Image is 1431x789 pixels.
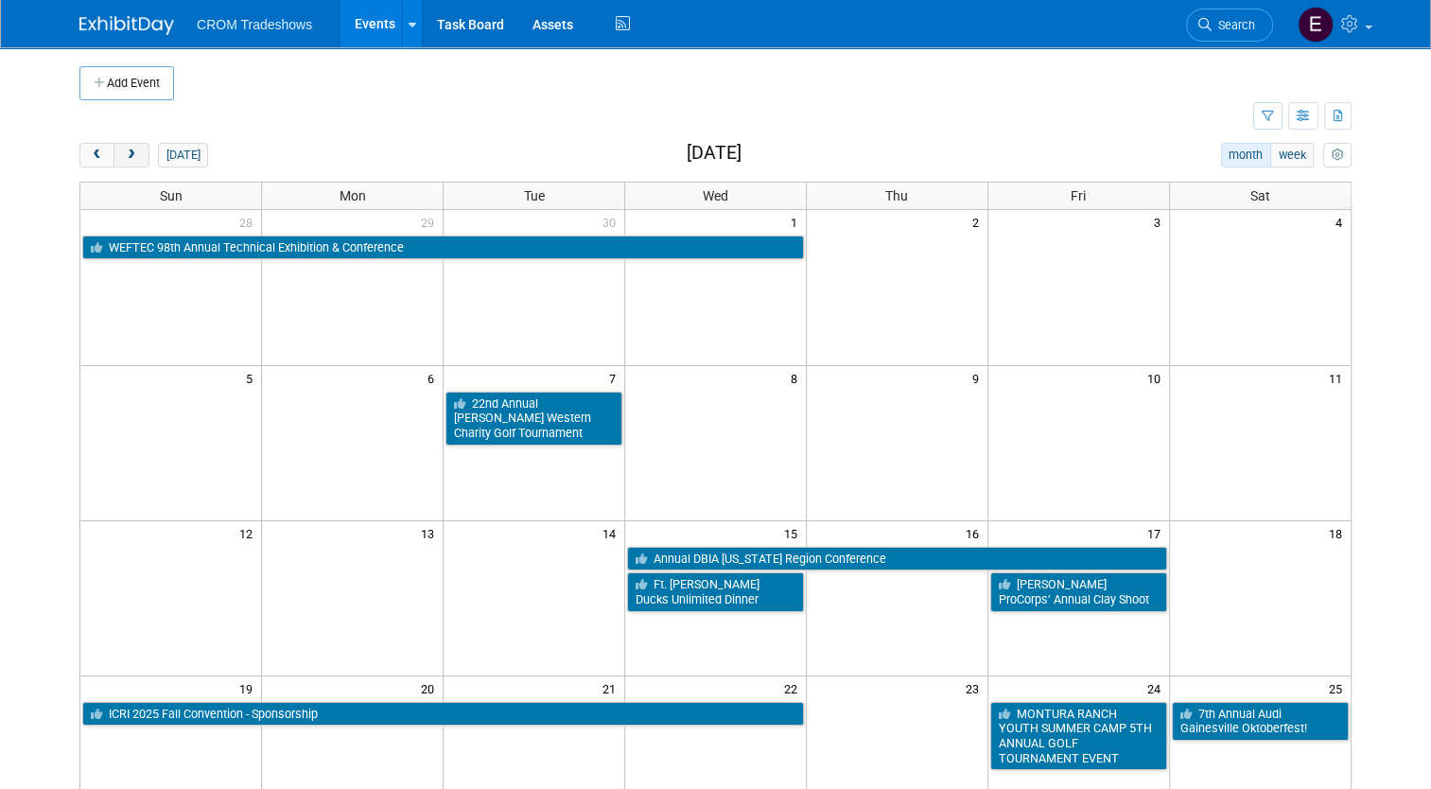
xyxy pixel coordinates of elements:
[1212,18,1255,32] span: Search
[197,17,312,32] span: CROM Tradeshows
[79,143,114,167] button: prev
[160,188,183,203] span: Sun
[79,66,174,100] button: Add Event
[1323,143,1352,167] button: myCustomButton
[237,676,261,700] span: 19
[885,188,908,203] span: Thu
[1172,702,1349,741] a: 7th Annual Audi Gainesville Oktoberfest!
[1250,188,1270,203] span: Sat
[524,188,545,203] span: Tue
[990,572,1167,611] a: [PERSON_NAME] ProCorps’ Annual Clay Shoot
[1331,149,1343,162] i: Personalize Calendar
[601,210,624,234] span: 30
[990,702,1167,771] a: MONTURA RANCH YOUTH SUMMER CAMP 5TH ANNUAL GOLF TOURNAMENT EVENT
[627,547,1167,571] a: Annual DBIA [US_STATE] Region Conference
[1327,366,1351,390] span: 11
[82,236,804,260] a: WEFTEC 98th Annual Technical Exhibition & Conference
[445,392,622,446] a: 22nd Annual [PERSON_NAME] Western Charity Golf Tournament
[970,366,987,390] span: 9
[1145,521,1169,545] span: 17
[1270,143,1314,167] button: week
[970,210,987,234] span: 2
[1327,676,1351,700] span: 25
[419,210,443,234] span: 29
[782,676,806,700] span: 22
[789,210,806,234] span: 1
[782,521,806,545] span: 15
[244,366,261,390] span: 5
[607,366,624,390] span: 7
[964,521,987,545] span: 16
[1327,521,1351,545] span: 18
[237,521,261,545] span: 12
[1145,366,1169,390] span: 10
[340,188,366,203] span: Mon
[1298,7,1334,43] img: Emily Williams
[1186,9,1273,42] a: Search
[426,366,443,390] span: 6
[113,143,148,167] button: next
[79,16,174,35] img: ExhibitDay
[419,676,443,700] span: 20
[1152,210,1169,234] span: 3
[789,366,806,390] span: 8
[82,702,804,727] a: ICRI 2025 Fall Convention - Sponsorship
[1334,210,1351,234] span: 4
[687,143,742,164] h2: [DATE]
[627,572,804,611] a: Ft. [PERSON_NAME] Ducks Unlimited Dinner
[601,521,624,545] span: 14
[1145,676,1169,700] span: 24
[158,143,208,167] button: [DATE]
[1071,188,1086,203] span: Fri
[419,521,443,545] span: 13
[703,188,728,203] span: Wed
[237,210,261,234] span: 28
[1221,143,1271,167] button: month
[964,676,987,700] span: 23
[601,676,624,700] span: 21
